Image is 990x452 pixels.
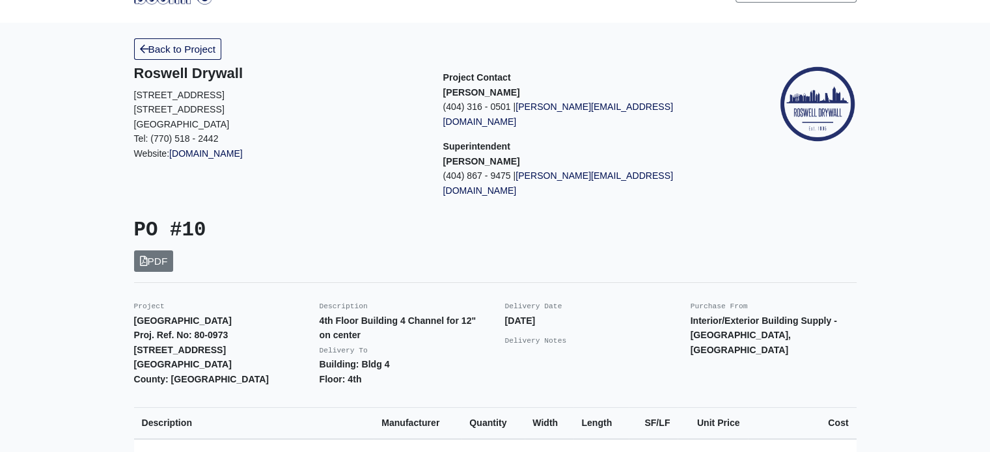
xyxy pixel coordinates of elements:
strong: Proj. Ref. No: 80-0973 [134,330,228,340]
strong: County: [GEOGRAPHIC_DATA] [134,374,269,384]
small: Description [320,302,368,310]
strong: [GEOGRAPHIC_DATA] [134,359,232,369]
strong: [PERSON_NAME] [443,156,520,166]
a: PDF [134,250,174,272]
div: Website: [134,65,424,161]
a: Back to Project [134,38,222,60]
a: [PERSON_NAME][EMAIL_ADDRESS][DOMAIN_NAME] [443,101,673,127]
span: Project Contact [443,72,511,83]
p: Tel: (770) 518 - 2442 [134,131,424,146]
p: [GEOGRAPHIC_DATA] [134,117,424,132]
strong: 4th Floor Building 4 Channel for 12" on center [320,315,476,341]
a: [DOMAIN_NAME] [169,148,243,159]
strong: Floor: 4th [320,374,362,384]
h3: PO #10 [134,219,486,243]
p: (404) 316 - 0501 | [443,100,733,129]
th: Length [573,408,629,439]
p: Interior/Exterior Building Supply - [GEOGRAPHIC_DATA], [GEOGRAPHIC_DATA] [691,313,857,358]
a: [PERSON_NAME][EMAIL_ADDRESS][DOMAIN_NAME] [443,170,673,196]
small: Delivery To [320,347,368,354]
p: [STREET_ADDRESS] [134,88,424,103]
span: Superintendent [443,141,510,152]
th: Quantity [461,408,525,439]
small: Delivery Date [505,302,562,310]
th: SF/LF [629,408,678,439]
small: Purchase From [691,302,748,310]
strong: [PERSON_NAME] [443,87,520,98]
strong: Building: Bldg 4 [320,359,390,369]
strong: [DATE] [505,315,536,326]
th: Unit Price [678,408,747,439]
th: Manufacturer [374,408,461,439]
p: (404) 867 - 9475 | [443,168,733,198]
th: Width [525,408,573,439]
th: Cost [748,408,857,439]
th: Description [134,408,374,439]
small: Project [134,302,165,310]
p: [STREET_ADDRESS] [134,102,424,117]
strong: [GEOGRAPHIC_DATA] [134,315,232,326]
small: Delivery Notes [505,337,567,345]
h5: Roswell Drywall [134,65,424,82]
strong: [STREET_ADDRESS] [134,345,227,355]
